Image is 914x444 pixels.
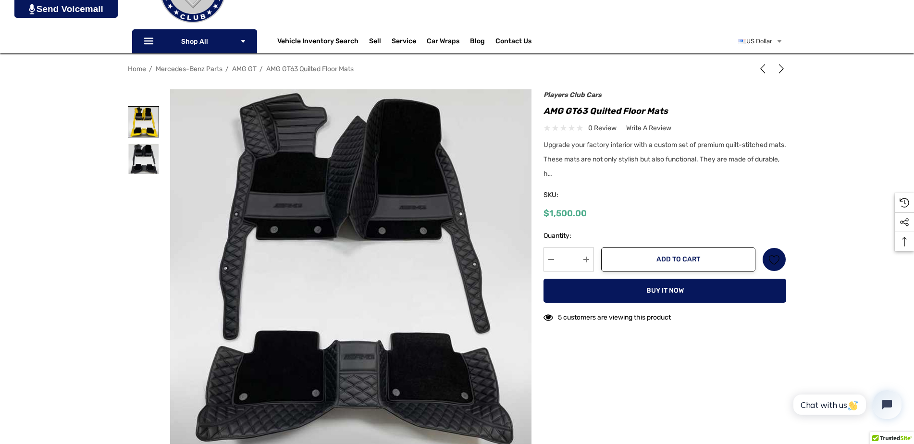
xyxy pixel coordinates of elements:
svg: Icon Arrow Down [240,38,247,45]
label: Quantity: [543,230,594,242]
a: Write a Review [626,122,671,134]
svg: Social Media [900,218,909,227]
a: Mercedes-Benz Parts [156,65,222,73]
a: Blog [470,37,485,48]
svg: Icon Line [143,36,157,47]
span: 0 review [588,122,617,134]
a: Wish List [762,247,786,271]
a: AMG GT63 Quilted Floor Mats [266,65,354,73]
a: AMG GT [232,65,257,73]
span: $1,500.00 [543,208,587,219]
span: SKU: [543,188,592,202]
a: Sell [369,32,392,51]
a: USD [739,32,783,51]
a: Players Club Cars [543,91,602,99]
p: Shop All [132,29,257,53]
span: Write a Review [626,124,671,133]
svg: Top [895,237,914,247]
a: Previous [758,64,771,74]
img: AMG GT63 Quilted Floor Mats [128,144,159,174]
nav: Breadcrumb [128,61,786,77]
div: 5 customers are viewing this product [543,308,671,323]
a: Car Wraps [427,32,470,51]
a: Contact Us [495,37,531,48]
a: Home [128,65,146,73]
span: Sell [369,37,381,48]
a: Next [773,64,786,74]
button: Buy it now [543,279,786,303]
span: Upgrade your factory interior with a custom set of premium quilt-stitched mats. These mats are no... [543,141,786,178]
a: Service [392,37,416,48]
a: Vehicle Inventory Search [277,37,358,48]
span: Car Wraps [427,37,459,48]
button: Add to Cart [601,247,755,271]
h1: AMG GT63 Quilted Floor Mats [543,103,786,119]
img: PjwhLS0gR2VuZXJhdG9yOiBHcmF2aXQuaW8gLS0+PHN2ZyB4bWxucz0iaHR0cDovL3d3dy53My5vcmcvMjAwMC9zdmciIHhtb... [29,4,35,14]
iframe: Tidio Chat [783,382,910,427]
img: AMG GT63 Quilted Floor Mats [128,107,159,137]
svg: Wish List [769,254,780,265]
svg: Recently Viewed [900,198,909,208]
